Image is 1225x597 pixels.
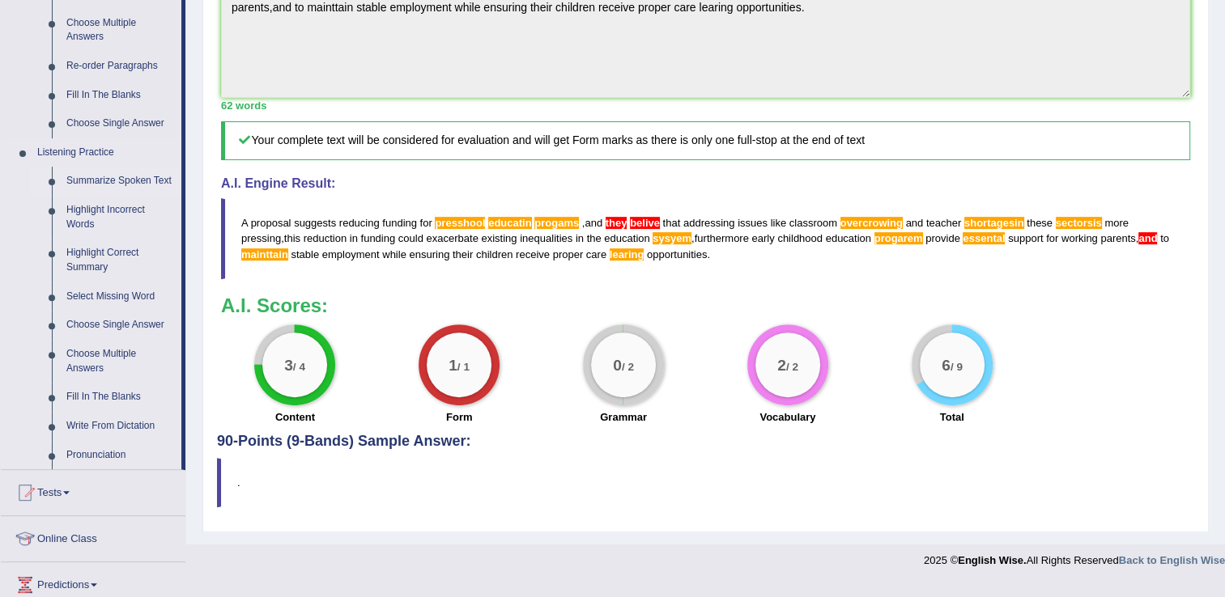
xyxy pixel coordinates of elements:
[585,217,602,229] span: and
[339,217,380,229] span: reducing
[963,232,1005,244] span: Possible spelling mistake found. (did you mean: essential)
[925,232,960,244] span: provide
[275,409,315,425] label: Content
[613,356,622,374] big: 0
[59,340,181,383] a: Choose Multiple Answers
[446,409,473,425] label: Form
[420,217,432,229] span: for
[59,109,181,138] a: Choose Single Answer
[627,217,630,229] span: Did you mean “they believe”?
[241,217,248,229] span: A
[771,217,787,229] span: like
[964,217,1024,229] span: Possible spelling mistake found. (did you mean: shortage sin)
[777,356,786,374] big: 2
[600,409,647,425] label: Grammar
[221,98,1190,113] div: 62 words
[759,409,815,425] label: Vocabulary
[382,217,417,229] span: funding
[940,409,964,425] label: Total
[576,232,584,244] span: in
[59,81,181,110] a: Fill In The Blanks
[241,248,288,260] span: Possible spelling mistake found. (did you mean: maintain)
[476,248,513,260] span: children
[304,232,347,244] span: reduction
[950,360,962,372] small: / 9
[1,470,185,510] a: Tests
[630,217,660,229] span: Did you mean “they believe”?
[604,232,649,244] span: education
[582,217,585,229] span: Put a space after the comma, but not before the comma. (did you mean: , )
[520,232,572,244] span: inequalities
[534,217,579,229] span: Possible spelling mistake found. (did you mean: programs)
[251,217,291,229] span: proposal
[59,52,181,81] a: Re-order Paragraphs
[59,9,181,52] a: Choose Multiple Answers
[579,217,582,229] span: Put a space after the comma, but not before the comma. (did you mean: , )
[826,232,871,244] span: education
[59,282,181,311] a: Select Missing Word
[59,167,181,196] a: Summarize Spoken Text
[1056,217,1102,229] span: Possible spelling mistake found. (did you mean: sectors is)
[221,176,1190,191] h4: A.I. Engine Result:
[360,232,395,244] span: funding
[1160,232,1169,244] span: to
[777,232,823,244] span: childhood
[284,356,293,374] big: 3
[322,248,380,260] span: employment
[786,360,798,372] small: / 2
[942,356,951,374] big: 6
[905,217,923,229] span: and
[1104,217,1129,229] span: more
[221,294,328,316] b: A.I. Scores:
[1061,232,1098,244] span: working
[683,217,735,229] span: addressing
[738,217,768,229] span: issues
[874,232,923,244] span: Possible spelling mistake found. (did you mean: program)
[409,248,449,260] span: ensuring
[426,232,478,244] span: exacerbate
[516,248,550,260] span: receive
[789,217,837,229] span: classroom
[382,248,406,260] span: while
[926,217,961,229] span: teacher
[751,232,774,244] span: early
[30,138,181,167] a: Listening Practice
[647,248,707,260] span: opportunities
[622,360,634,372] small: / 2
[587,232,602,244] span: the
[398,232,423,244] span: could
[449,356,457,374] big: 1
[217,458,1194,507] blockquote: .
[924,544,1225,568] div: 2025 © All Rights Reserved
[1136,232,1139,244] span: Put a space after the comma. (did you mean: , and)
[221,198,1190,278] blockquote: , , .
[1046,232,1058,244] span: for
[958,554,1026,566] strong: English Wise.
[59,412,181,441] a: Write From Dictation
[1,516,185,557] a: Online Class
[488,217,531,229] span: Possible spelling mistake found. (did you mean: education)
[553,248,584,260] span: proper
[653,232,691,244] span: Possible spelling mistake found. (did you mean: system)
[1100,232,1135,244] span: parents
[241,232,281,244] span: pressing
[695,232,749,244] span: furthermore
[606,217,627,229] span: Did you mean “they believe”?
[457,360,470,372] small: / 1
[1008,232,1043,244] span: support
[350,232,358,244] span: in
[59,239,181,282] a: Highlight Correct Summary
[59,196,181,239] a: Highlight Incorrect Words
[453,248,473,260] span: their
[284,232,300,244] span: this
[1027,217,1053,229] span: these
[435,217,485,229] span: Possible spelling mistake found. (did you mean: preschool)
[291,248,319,260] span: stable
[293,360,305,372] small: / 4
[840,217,903,229] span: Possible spelling mistake found. (did you mean: overcrowding)
[1138,232,1157,244] span: Put a space after the comma. (did you mean: , and)
[586,248,606,260] span: care
[59,441,181,470] a: Pronunciation
[481,232,517,244] span: existing
[1119,554,1225,566] strong: Back to English Wise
